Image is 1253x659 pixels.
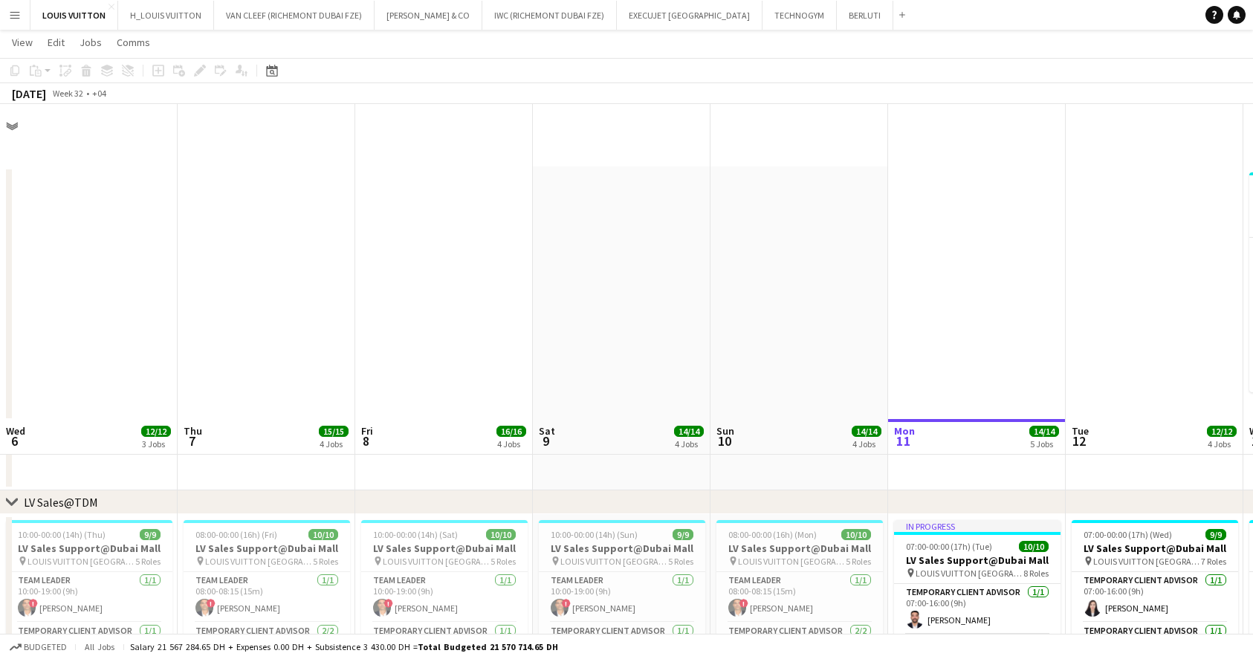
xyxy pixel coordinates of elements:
[18,529,106,540] span: 10:00-00:00 (14h) (Thu)
[617,1,763,30] button: EXECUJET [GEOGRAPHIC_DATA]
[716,542,883,555] h3: LV Sales Support@Dubai Mall
[916,568,1023,579] span: LOUIS VUITTON [GEOGRAPHIC_DATA] - [GEOGRAPHIC_DATA]
[892,432,915,449] span: 11
[496,426,526,437] span: 16/16
[80,36,102,49] span: Jobs
[1069,432,1089,449] span: 12
[1208,438,1236,449] div: 4 Jobs
[560,556,668,567] span: LOUIS VUITTON [GEOGRAPHIC_DATA] - [GEOGRAPHIC_DATA]
[673,529,693,540] span: 9/9
[383,556,490,567] span: LOUIS VUITTON [GEOGRAPHIC_DATA] - [GEOGRAPHIC_DATA]
[42,33,71,52] a: Edit
[486,529,516,540] span: 10/10
[205,556,313,567] span: LOUIS VUITTON [GEOGRAPHIC_DATA] - [GEOGRAPHIC_DATA]
[48,36,65,49] span: Edit
[7,639,69,655] button: Budgeted
[142,438,170,449] div: 3 Jobs
[1093,556,1201,567] span: LOUIS VUITTON [GEOGRAPHIC_DATA] - [GEOGRAPHIC_DATA]
[130,641,558,652] div: Salary 21 567 284.65 DH + Expenses 0.00 DH + Subsistence 3 430.00 DH =
[375,1,482,30] button: [PERSON_NAME] & CO
[714,432,734,449] span: 10
[184,424,202,438] span: Thu
[195,529,277,540] span: 08:00-00:00 (16h) (Fri)
[29,599,38,608] span: !
[6,542,172,555] h3: LV Sales Support@Dubai Mall
[361,424,373,438] span: Fri
[135,556,161,567] span: 5 Roles
[12,36,33,49] span: View
[674,426,704,437] span: 14/14
[320,438,348,449] div: 4 Jobs
[539,424,555,438] span: Sat
[6,572,172,623] app-card-role: Team Leader1/110:00-19:00 (9h)![PERSON_NAME]
[837,1,893,30] button: BERLUTI
[4,432,25,449] span: 6
[418,641,558,652] span: Total Budgeted 21 570 714.65 DH
[118,1,214,30] button: H_LOUIS VUITTON
[184,572,350,623] app-card-role: Team Leader1/108:00-08:15 (15m)![PERSON_NAME]
[1072,572,1238,623] app-card-role: Temporary Client Advisor1/107:00-16:00 (9h)[PERSON_NAME]
[1019,541,1049,552] span: 10/10
[537,432,555,449] span: 9
[894,584,1061,634] app-card-role: Temporary Client Advisor1/107:00-16:00 (9h)[PERSON_NAME]
[24,495,98,510] div: LV Sales@TDM
[49,88,86,99] span: Week 32
[6,33,39,52] a: View
[92,88,106,99] div: +04
[841,529,871,540] span: 10/10
[361,572,528,623] app-card-role: Team Leader1/110:00-19:00 (9h)![PERSON_NAME]
[117,36,150,49] span: Comms
[739,599,748,608] span: !
[82,641,117,652] span: All jobs
[1072,542,1238,555] h3: LV Sales Support@Dubai Mall
[361,542,528,555] h3: LV Sales Support@Dubai Mall
[12,86,46,101] div: [DATE]
[482,1,617,30] button: IWC (RICHEMONT DUBAI FZE)
[308,529,338,540] span: 10/10
[1072,424,1089,438] span: Tue
[738,556,846,567] span: LOUIS VUITTON [GEOGRAPHIC_DATA] - [GEOGRAPHIC_DATA]
[1030,438,1058,449] div: 5 Jobs
[111,33,156,52] a: Comms
[497,438,525,449] div: 4 Jobs
[716,424,734,438] span: Sun
[141,426,171,437] span: 12/12
[140,529,161,540] span: 9/9
[894,424,915,438] span: Mon
[1207,426,1237,437] span: 12/12
[539,542,705,555] h3: LV Sales Support@Dubai Mall
[539,572,705,623] app-card-role: Team Leader1/110:00-19:00 (9h)![PERSON_NAME]
[74,33,108,52] a: Jobs
[551,529,638,540] span: 10:00-00:00 (14h) (Sun)
[894,520,1061,532] div: In progress
[214,1,375,30] button: VAN CLEEF (RICHEMONT DUBAI FZE)
[1201,556,1226,567] span: 7 Roles
[313,556,338,567] span: 5 Roles
[668,556,693,567] span: 5 Roles
[1029,426,1059,437] span: 14/14
[894,554,1061,567] h3: LV Sales Support@Dubai Mall
[27,556,135,567] span: LOUIS VUITTON [GEOGRAPHIC_DATA] - [GEOGRAPHIC_DATA]
[181,432,202,449] span: 7
[384,599,393,608] span: !
[906,541,992,552] span: 07:00-00:00 (17h) (Tue)
[490,556,516,567] span: 5 Roles
[1023,568,1049,579] span: 8 Roles
[675,438,703,449] div: 4 Jobs
[319,426,349,437] span: 15/15
[852,426,881,437] span: 14/14
[852,438,881,449] div: 4 Jobs
[207,599,216,608] span: !
[763,1,837,30] button: TECHNOGYM
[728,529,817,540] span: 08:00-00:00 (16h) (Mon)
[562,599,571,608] span: !
[1084,529,1172,540] span: 07:00-00:00 (17h) (Wed)
[30,1,118,30] button: LOUIS VUITTON
[24,642,67,652] span: Budgeted
[6,424,25,438] span: Wed
[846,556,871,567] span: 5 Roles
[359,432,373,449] span: 8
[1205,529,1226,540] span: 9/9
[373,529,458,540] span: 10:00-00:00 (14h) (Sat)
[184,542,350,555] h3: LV Sales Support@Dubai Mall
